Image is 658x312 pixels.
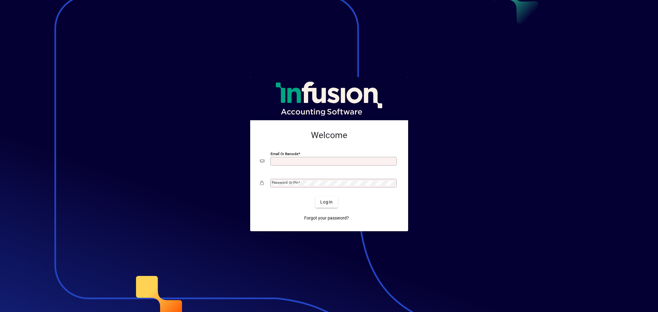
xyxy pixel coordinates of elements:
[271,151,298,156] mat-label: Email or Barcode
[302,213,351,224] a: Forgot your password?
[272,180,298,185] mat-label: Password or Pin
[304,215,349,221] span: Forgot your password?
[260,130,398,141] h2: Welcome
[315,197,338,208] button: Login
[320,199,333,205] span: Login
